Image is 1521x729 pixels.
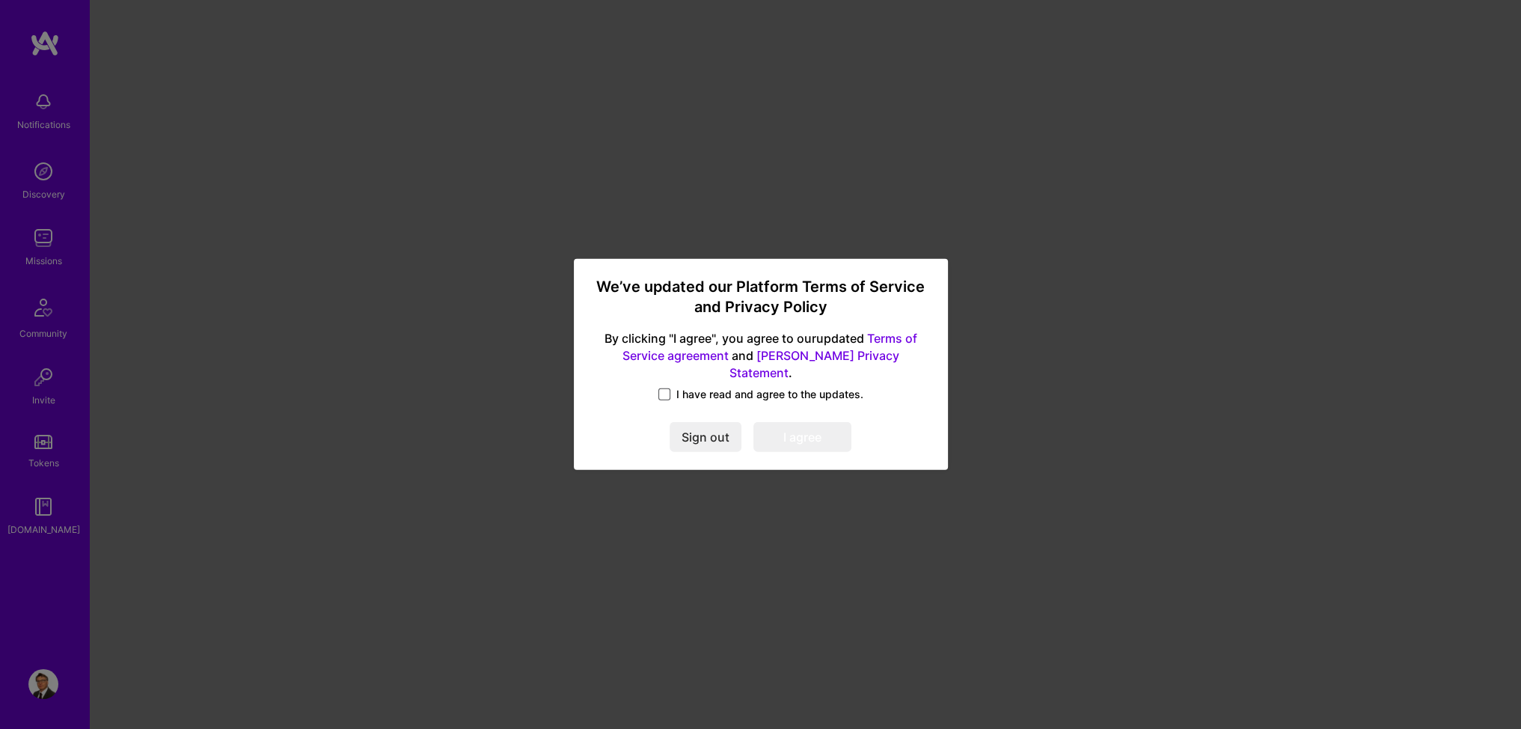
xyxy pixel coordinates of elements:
[622,331,917,363] a: Terms of Service agreement
[592,330,930,382] span: By clicking "I agree", you agree to our updated and .
[676,387,863,402] span: I have read and agree to the updates.
[753,422,851,452] button: I agree
[729,347,899,379] a: [PERSON_NAME] Privacy Statement
[592,277,930,318] h3: We’ve updated our Platform Terms of Service and Privacy Policy
[670,422,741,452] button: Sign out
